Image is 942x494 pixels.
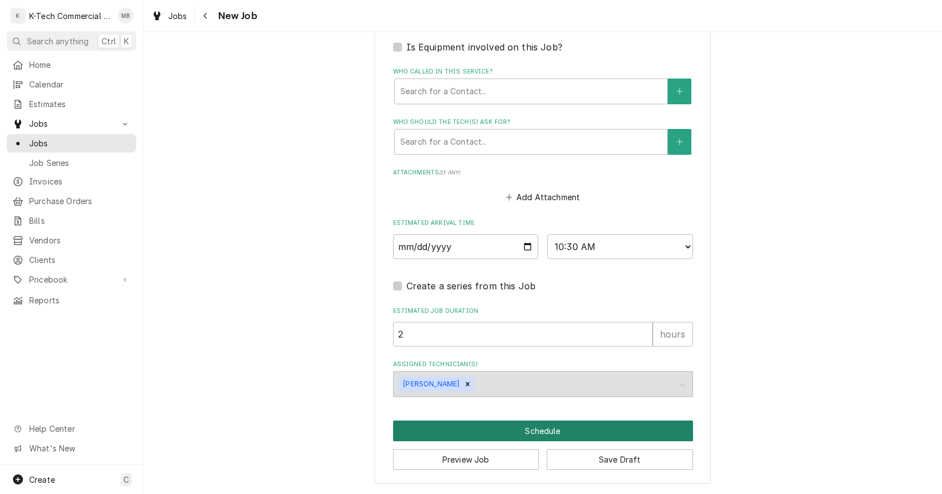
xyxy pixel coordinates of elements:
label: Create a series from this Job [407,279,536,293]
span: Jobs [168,10,187,22]
span: Clients [29,254,131,266]
label: Estimated Arrival Time [393,219,693,228]
a: Jobs [7,134,136,153]
button: Schedule [393,421,693,441]
a: Reports [7,291,136,310]
span: Jobs [29,137,131,149]
a: Calendar [7,75,136,94]
div: MB [118,8,133,24]
div: K-Tech Commercial Kitchen Repair & Maintenance [29,10,112,22]
button: Create New Contact [668,129,691,155]
a: Home [7,56,136,74]
span: Vendors [29,234,131,246]
div: Who called in this service? [393,67,693,104]
span: Home [29,59,131,71]
span: ( if any ) [439,169,460,176]
div: Estimated Job Duration [393,307,693,347]
button: Create New Contact [668,79,691,104]
label: Who called in this service? [393,67,693,76]
a: Invoices [7,172,136,191]
div: Equipment Expected [393,25,693,53]
input: Date [393,234,539,259]
label: Estimated Job Duration [393,307,693,316]
a: Jobs [147,7,192,25]
a: Bills [7,211,136,230]
svg: Create New Contact [676,138,683,146]
span: K [124,35,129,47]
span: Reports [29,294,131,306]
span: What's New [29,442,130,454]
div: Button Group Row [393,441,693,470]
label: Assigned Technician(s) [393,360,693,369]
span: Search anything [27,35,89,47]
div: Attachments [393,168,693,205]
span: Ctrl [101,35,116,47]
span: Calendar [29,79,131,90]
a: Clients [7,251,136,269]
span: New Job [215,8,257,24]
div: Button Group [393,421,693,470]
div: Assigned Technician(s) [393,360,693,396]
label: Attachments [393,168,693,177]
div: K [10,8,26,24]
button: Search anythingCtrlK [7,31,136,51]
span: Bills [29,215,131,227]
a: Vendors [7,231,136,250]
button: Preview Job [393,449,539,470]
a: Go to What's New [7,439,136,458]
svg: Create New Contact [676,87,683,95]
div: Who should the tech(s) ask for? [393,118,693,154]
span: Help Center [29,423,130,435]
span: C [123,474,129,486]
span: Invoices [29,176,131,187]
button: Navigate back [197,7,215,25]
span: Purchase Orders [29,195,131,207]
label: Is Equipment involved on this Job? [407,40,562,54]
div: hours [653,322,693,347]
div: Button Group Row [393,421,693,441]
a: Job Series [7,154,136,172]
span: Create [29,475,55,484]
button: Add Attachment [504,190,582,205]
a: Purchase Orders [7,192,136,210]
span: Jobs [29,118,114,130]
a: Go to Help Center [7,419,136,438]
label: Who should the tech(s) ask for? [393,118,693,127]
span: Estimates [29,98,131,110]
select: Time Select [547,234,693,259]
div: Estimated Arrival Time [393,219,693,258]
div: Mehdi Bazidane's Avatar [118,8,133,24]
a: Go to Pricebook [7,270,136,289]
a: Go to Jobs [7,114,136,133]
button: Save Draft [547,449,693,470]
span: Pricebook [29,274,114,285]
a: Estimates [7,95,136,113]
span: Job Series [29,157,131,169]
